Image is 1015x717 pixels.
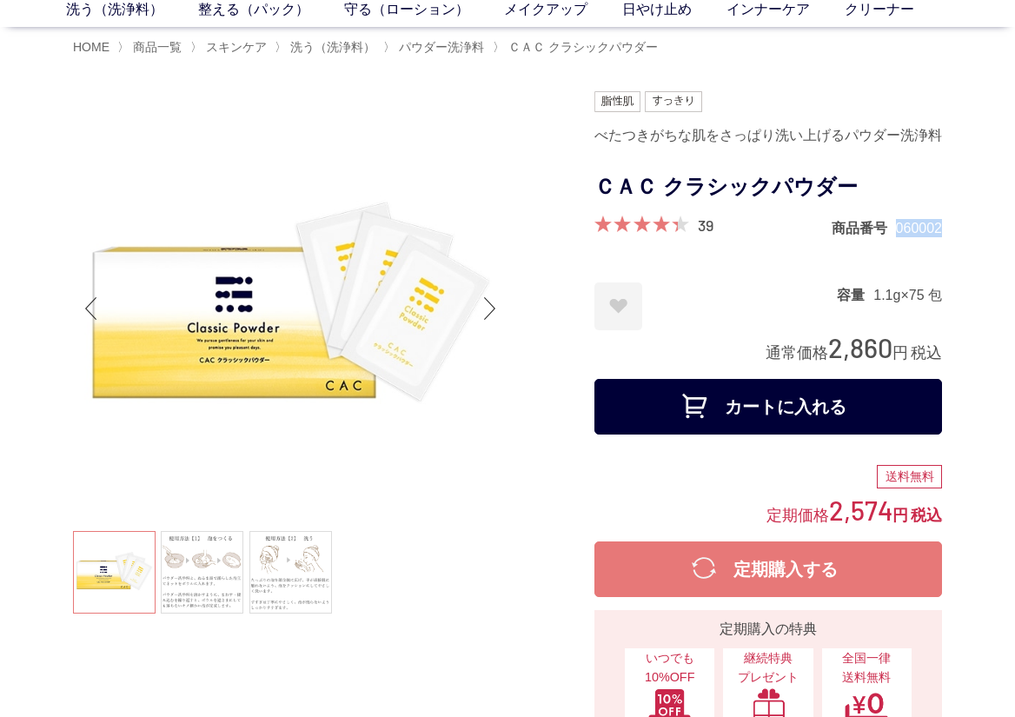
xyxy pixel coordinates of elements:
img: ＣＡＣ クラシックパウダー [73,91,507,526]
span: 商品一覧 [133,40,182,54]
a: ＣＡＣ クラシックパウダー [505,40,658,54]
span: 税込 [911,344,942,362]
a: HOME [73,40,109,54]
span: 継続特典 プレゼント [732,649,804,687]
button: 定期購入する [594,541,942,597]
span: 全国一律 送料無料 [831,649,903,687]
div: 送料無料 [877,465,942,489]
div: Previous slide [73,274,108,343]
dd: 060002 [896,219,942,237]
span: いつでも10%OFF [634,649,706,687]
span: 税込 [911,507,942,524]
span: パウダー洗浄料 [399,40,484,54]
span: 2,860 [828,331,892,363]
dt: 商品番号 [832,219,896,237]
dd: 1.1g×75 包 [873,286,942,304]
span: スキンケア [206,40,267,54]
a: 39 [698,216,713,235]
div: べたつきがちな肌をさっぱり洗い上げるパウダー洗浄料 [594,121,942,150]
div: 定期購入の特典 [601,619,935,640]
span: 定期価格 [766,505,829,524]
img: すっきり [645,91,702,112]
img: 脂性肌 [594,91,640,112]
button: カートに入れる [594,379,942,435]
span: ＣＡＣ クラシックパウダー [508,40,658,54]
li: 〉 [117,39,186,56]
a: パウダー洗浄料 [395,40,484,54]
li: 〉 [383,39,488,56]
li: 〉 [190,39,271,56]
li: 〉 [493,39,662,56]
span: 2,574 [829,494,892,526]
span: 円 [892,507,908,524]
h1: ＣＡＣ クラシックパウダー [594,168,942,207]
dt: 容量 [837,286,873,304]
span: 通常価格 [766,344,828,362]
li: 〉 [275,39,380,56]
a: スキンケア [202,40,267,54]
a: お気に入りに登録する [594,282,642,330]
a: 商品一覧 [129,40,182,54]
span: 洗う（洗浄料） [290,40,375,54]
span: 円 [892,344,908,362]
div: Next slide [473,274,507,343]
a: 洗う（洗浄料） [287,40,375,54]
